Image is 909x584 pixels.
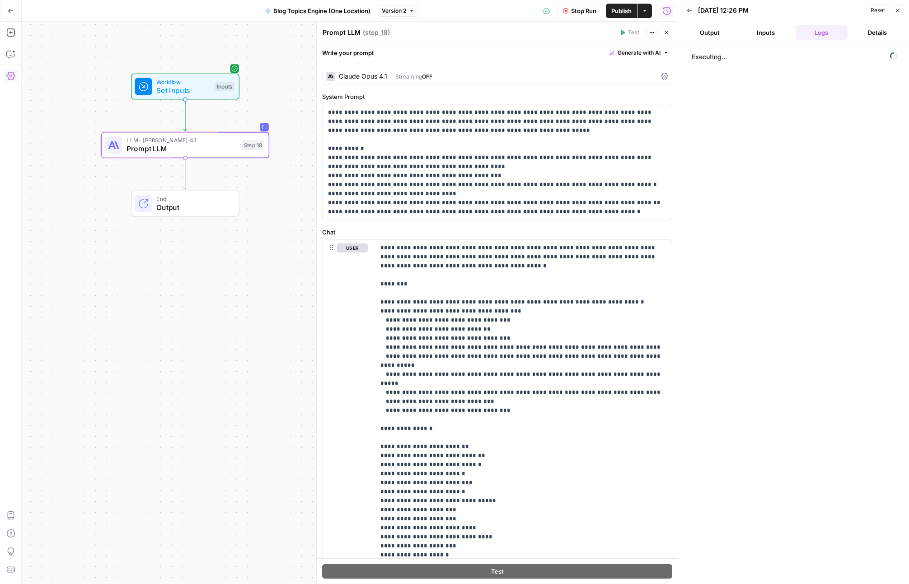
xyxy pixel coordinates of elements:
span: OFF [422,73,432,80]
button: Blog Topics Engine (One Location) [260,4,376,18]
div: Claude Opus 4.1 [339,73,387,79]
span: Test [491,567,504,576]
span: Blog Topics Engine (One Location) [273,6,370,15]
span: | [391,71,395,80]
span: ( step_18 ) [363,28,390,37]
button: Generate with AI [606,47,672,59]
span: Prompt LLM [127,144,237,154]
button: Inputs [740,25,792,40]
div: EndOutput [101,191,269,217]
button: user [337,243,368,252]
div: Inputs [215,82,234,92]
button: Logs [796,25,848,40]
span: Workflow [156,77,210,86]
button: Stop Run [557,4,602,18]
span: Test [628,28,639,37]
label: System Prompt [322,92,672,101]
button: Reset [867,5,889,16]
g: Edge from start to step_18 [183,99,187,131]
span: Version 2 [382,7,406,15]
textarea: Prompt LLM [323,28,361,37]
span: End [156,194,230,203]
button: Publish [606,4,637,18]
button: Version 2 [378,5,418,17]
span: Set Inputs [156,85,210,96]
g: Edge from step_18 to end [183,158,187,190]
div: Step 18 [242,140,264,150]
span: Streaming [395,73,422,80]
button: Test [616,27,643,38]
button: Output [684,25,736,40]
button: Test [322,564,672,579]
span: Executing... [689,50,900,64]
div: WorkflowSet InputsInputs [101,74,269,100]
button: Details [851,25,904,40]
span: LLM · [PERSON_NAME] 4.1 [127,136,237,145]
span: Generate with AI [618,49,661,57]
span: Output [156,202,230,213]
span: Stop Run [571,6,596,15]
div: Write your prompt [317,43,678,62]
div: LLM · [PERSON_NAME] 4.1Prompt LLMStep 18 [101,132,269,158]
label: Chat [322,228,672,237]
span: Publish [611,6,632,15]
span: Reset [871,6,885,14]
